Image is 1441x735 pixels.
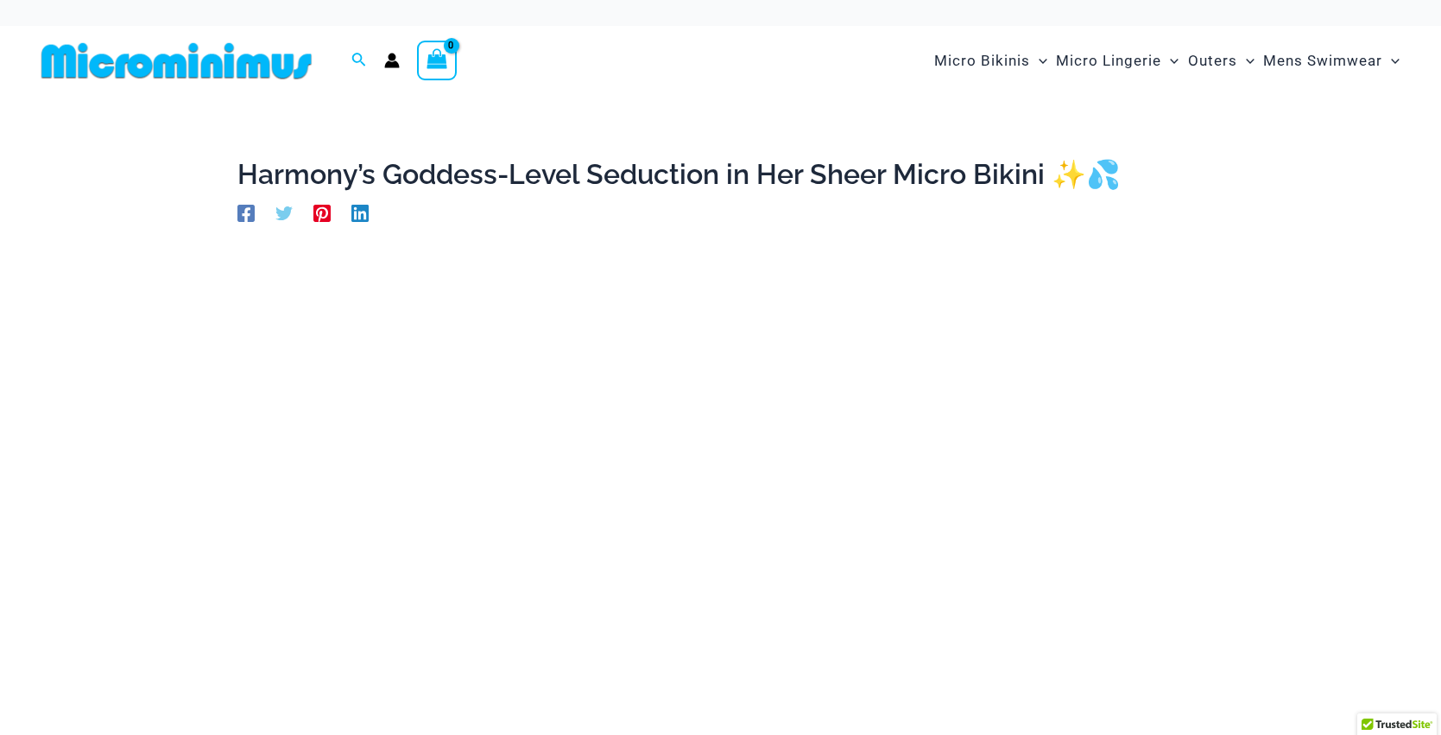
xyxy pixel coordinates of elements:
span: Menu Toggle [1237,39,1255,83]
span: Mens Swimwear [1263,39,1382,83]
nav: Site Navigation [927,32,1406,90]
h1: Harmony’s Goddess-Level Seduction in Her Sheer Micro Bikini ✨💦 [237,158,1204,191]
a: Pinterest [313,203,331,222]
a: Linkedin [351,203,369,222]
a: Facebook [237,203,255,222]
span: Menu Toggle [1030,39,1047,83]
a: Mens SwimwearMenu ToggleMenu Toggle [1259,35,1404,87]
a: Micro LingerieMenu ToggleMenu Toggle [1052,35,1183,87]
a: Account icon link [384,53,400,68]
a: OutersMenu ToggleMenu Toggle [1184,35,1259,87]
img: MM SHOP LOGO FLAT [35,41,319,80]
a: View Shopping Cart, empty [417,41,457,80]
a: Micro BikinisMenu ToggleMenu Toggle [930,35,1052,87]
a: Search icon link [351,50,367,72]
span: Menu Toggle [1382,39,1400,83]
span: Micro Bikinis [934,39,1030,83]
a: Twitter [275,203,293,222]
span: Menu Toggle [1161,39,1179,83]
span: Outers [1188,39,1237,83]
span: Micro Lingerie [1056,39,1161,83]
